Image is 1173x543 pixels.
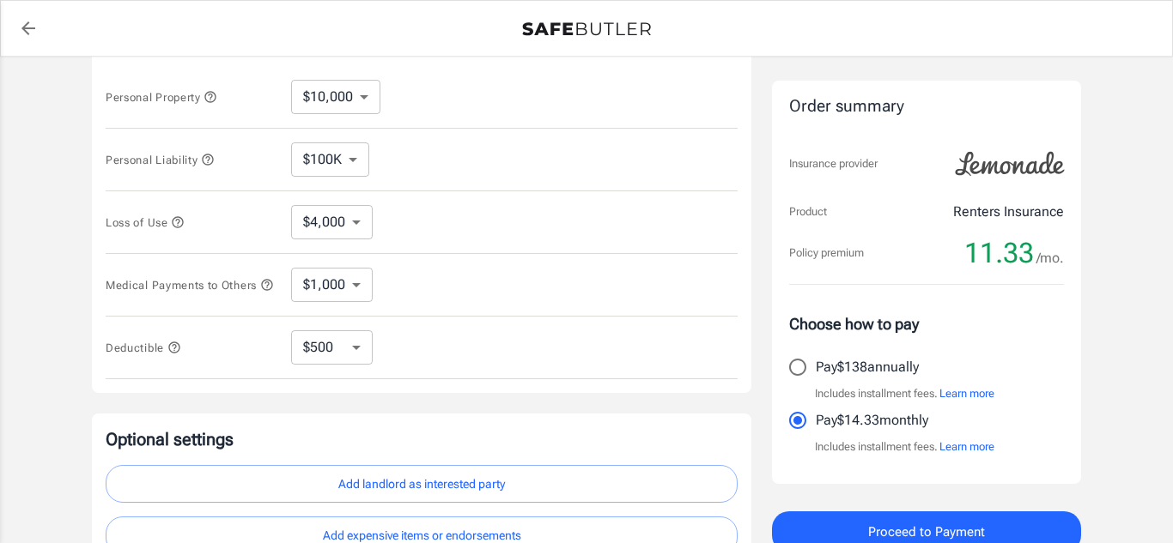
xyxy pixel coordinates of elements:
button: Loss of Use [106,212,185,232]
p: Insurance provider [789,155,878,172]
button: Personal Liability [106,149,215,170]
button: Add landlord as interested party [106,465,738,504]
a: back to quotes [11,11,46,45]
span: 11.33 [964,236,1034,270]
span: Loss of Use [106,216,185,229]
div: Order summary [789,94,1064,119]
img: Back to quotes [522,22,651,36]
img: Lemonade [945,140,1074,188]
p: Optional settings [106,427,738,451]
p: Renters Insurance [953,202,1064,222]
p: Pay $138 annually [816,357,919,377]
p: Product [789,203,827,220]
p: Includes installment fees. [815,438,994,456]
button: Deductible [106,337,181,358]
span: Proceed to Payment [868,521,985,543]
button: Learn more [939,385,994,402]
span: Personal Property [106,91,217,104]
p: Choose how to pay [789,312,1064,335]
button: Personal Property [106,87,217,107]
span: Personal Liability [106,154,215,166]
p: Includes installment fees. [815,385,994,402]
button: Learn more [939,438,994,456]
p: Policy premium [789,244,864,262]
p: Pay $14.33 monthly [816,410,928,431]
button: Medical Payments to Others [106,275,274,295]
span: /mo. [1036,246,1064,270]
span: Deductible [106,341,181,354]
span: Medical Payments to Others [106,279,274,292]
